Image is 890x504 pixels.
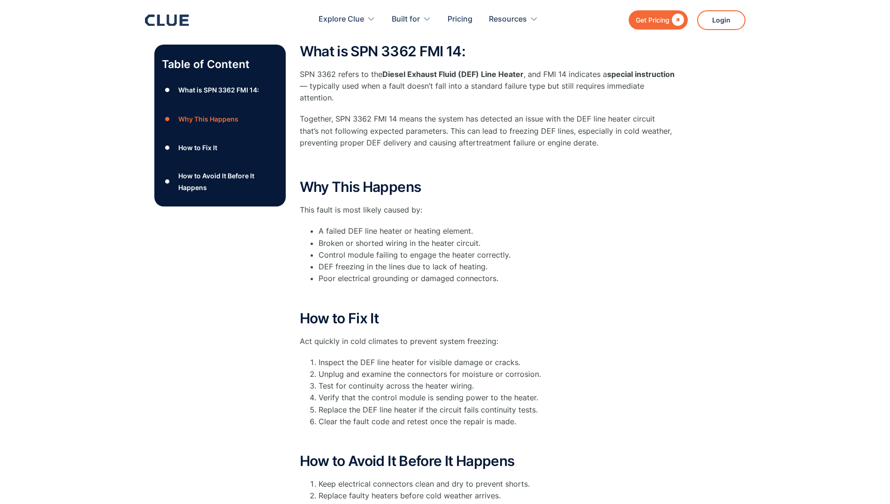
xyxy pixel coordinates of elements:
a: Login [697,10,745,30]
a: Pricing [448,5,472,34]
li: Keep electrical connectors clean and dry to prevent shorts. [319,478,675,490]
div: ● [162,175,173,189]
a: Get Pricing [629,10,688,30]
h2: Why This Happens [300,179,675,195]
div: Get Pricing [636,14,669,26]
div: Built for [392,5,420,34]
li: Verify that the control module is sending power to the heater. [319,392,675,404]
a: ●How to Fix It [162,141,278,155]
p: This fault is most likely caused by: [300,204,675,216]
div: ● [162,112,173,126]
li: Test for continuity across the heater wiring. [319,380,675,392]
li: DEF freezing in the lines due to lack of heating. [319,261,675,273]
li: Clear the fault code and retest once the repair is made. [319,416,675,428]
strong: Diesel Exhaust Fluid (DEF) Line Heater [382,69,524,79]
li: Broken or shorted wiring in the heater circuit. [319,237,675,249]
div:  [669,14,684,26]
li: Control module failing to engage the heater correctly. [319,249,675,261]
div: Built for [392,5,431,34]
strong: special instruction [607,69,675,79]
li: A failed DEF line heater or heating element. [319,225,675,237]
li: Replace the DEF line heater if the circuit fails continuity tests. [319,404,675,416]
div: Explore Clue [319,5,375,34]
li: Inspect the DEF line heater for visible damage or cracks. [319,357,675,368]
li: Unplug and examine the connectors for moisture or corrosion. [319,368,675,380]
p: Together, SPN 3362 FMI 14 means the system has detected an issue with the DEF line heater circuit... [300,113,675,149]
a: ●What is SPN 3362 FMI 14: [162,83,278,97]
div: How to Fix It [178,142,217,154]
div: What is SPN 3362 FMI 14: [178,84,259,96]
li: Replace faulty heaters before cold weather arrives. [319,490,675,502]
li: Poor electrical grounding or damaged connectors. [319,273,675,284]
a: ●How to Avoid It Before It Happens [162,170,278,193]
div: How to Avoid It Before It Happens [178,170,278,193]
a: ●Why This Happens [162,112,278,126]
div: Resources [489,5,527,34]
div: ● [162,141,173,155]
p: Act quickly in cold climates to prevent system freezing: [300,336,675,347]
div: Resources [489,5,538,34]
p: ‍ [300,289,675,301]
p: Table of Content [162,57,278,72]
div: Explore Clue [319,5,364,34]
p: ‍ [300,432,675,444]
p: ‍ [300,158,675,170]
div: ● [162,83,173,97]
div: Why This Happens [178,113,238,125]
h2: How to Avoid It Before It Happens [300,453,675,469]
h2: What is SPN 3362 FMI 14: [300,44,675,59]
p: SPN 3362 refers to the , and FMI 14 indicates a — typically used when a fault doesn’t fall into a... [300,69,675,104]
h2: How to Fix It [300,311,675,326]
